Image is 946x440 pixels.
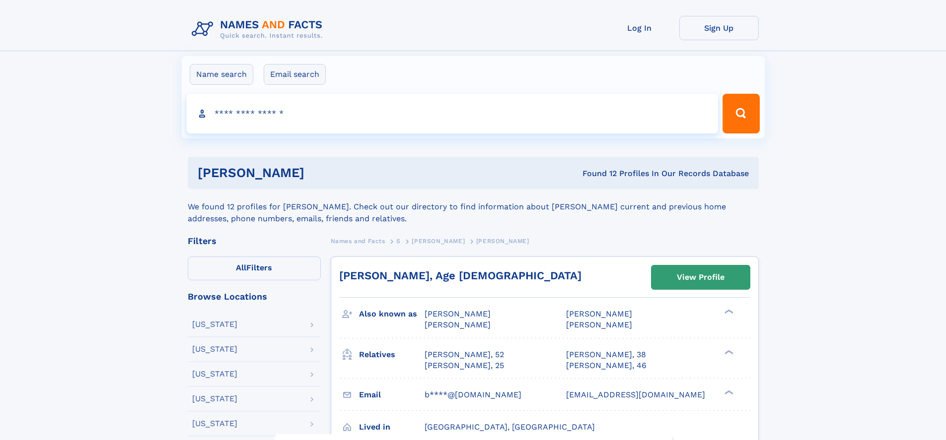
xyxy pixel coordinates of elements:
a: [PERSON_NAME] [412,235,465,247]
a: Log In [600,16,679,40]
div: ❯ [722,349,734,355]
span: [PERSON_NAME] [425,320,491,329]
div: [US_STATE] [192,320,237,328]
div: ❯ [722,389,734,395]
label: Email search [264,64,326,85]
span: [PERSON_NAME] [412,238,465,245]
a: S [396,235,401,247]
input: search input [187,94,719,133]
span: [EMAIL_ADDRESS][DOMAIN_NAME] [566,390,705,399]
h3: Also known as [359,306,425,322]
img: Logo Names and Facts [188,16,331,43]
a: Sign Up [679,16,759,40]
div: We found 12 profiles for [PERSON_NAME]. Check out our directory to find information about [PERSON... [188,189,759,225]
label: Name search [190,64,253,85]
h3: Relatives [359,346,425,363]
span: [PERSON_NAME] [566,309,632,318]
h1: [PERSON_NAME] [198,167,443,179]
div: Found 12 Profiles In Our Records Database [443,168,749,179]
label: Filters [188,256,321,280]
h3: Lived in [359,419,425,436]
a: [PERSON_NAME], Age [DEMOGRAPHIC_DATA] [339,269,582,282]
div: [US_STATE] [192,395,237,403]
span: [GEOGRAPHIC_DATA], [GEOGRAPHIC_DATA] [425,422,595,432]
div: View Profile [677,266,725,289]
div: ❯ [722,309,734,315]
a: View Profile [652,265,750,289]
a: [PERSON_NAME], 25 [425,360,504,371]
div: [US_STATE] [192,420,237,428]
span: [PERSON_NAME] [566,320,632,329]
a: Names and Facts [331,235,385,247]
span: [PERSON_NAME] [425,309,491,318]
a: [PERSON_NAME], 52 [425,349,504,360]
h3: Email [359,386,425,403]
span: All [236,263,246,272]
div: [US_STATE] [192,345,237,353]
a: [PERSON_NAME], 38 [566,349,646,360]
div: Browse Locations [188,292,321,301]
span: [PERSON_NAME] [476,238,529,245]
div: Filters [188,237,321,246]
a: [PERSON_NAME], 46 [566,360,647,371]
button: Search Button [723,94,759,133]
div: [US_STATE] [192,370,237,378]
span: S [396,238,401,245]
